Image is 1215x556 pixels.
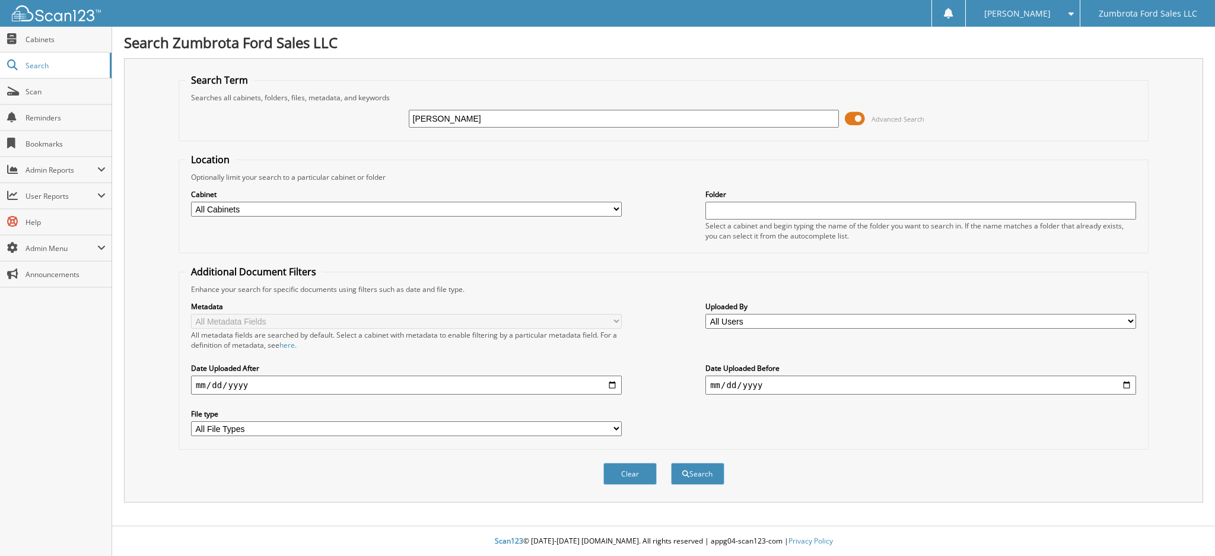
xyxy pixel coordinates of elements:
button: Search [671,463,724,485]
label: Uploaded By [705,301,1136,312]
span: Scan [26,87,106,97]
span: Help [26,217,106,227]
a: here [279,340,295,350]
img: scan123-logo-white.svg [12,5,101,21]
span: Announcements [26,269,106,279]
span: User Reports [26,191,97,201]
span: Admin Reports [26,165,97,175]
div: Searches all cabinets, folders, files, metadata, and keywords [185,93,1142,103]
span: Scan123 [495,536,523,546]
legend: Location [185,153,236,166]
a: Privacy Policy [788,536,833,546]
button: Clear [603,463,657,485]
legend: Additional Document Filters [185,265,322,278]
span: Admin Menu [26,243,97,253]
iframe: Chat Widget [1156,499,1215,556]
span: [PERSON_NAME] [984,10,1051,17]
span: Advanced Search [872,115,924,123]
legend: Search Term [185,74,254,87]
label: Folder [705,189,1136,199]
label: Cabinet [191,189,622,199]
label: File type [191,409,622,419]
label: Date Uploaded After [191,363,622,373]
span: Cabinets [26,34,106,45]
div: All metadata fields are searched by default. Select a cabinet with metadata to enable filtering b... [191,330,622,350]
span: Bookmarks [26,139,106,149]
div: Enhance your search for specific documents using filters such as date and file type. [185,284,1142,294]
div: Optionally limit your search to a particular cabinet or folder [185,172,1142,182]
input: end [705,376,1136,395]
input: start [191,376,622,395]
span: Reminders [26,113,106,123]
span: Zumbrota Ford Sales LLC [1099,10,1197,17]
div: © [DATE]-[DATE] [DOMAIN_NAME]. All rights reserved | appg04-scan123-com | [112,527,1215,556]
div: Select a cabinet and begin typing the name of the folder you want to search in. If the name match... [705,221,1136,241]
h1: Search Zumbrota Ford Sales LLC [124,33,1203,52]
label: Date Uploaded Before [705,363,1136,373]
label: Metadata [191,301,622,312]
span: Search [26,61,104,71]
